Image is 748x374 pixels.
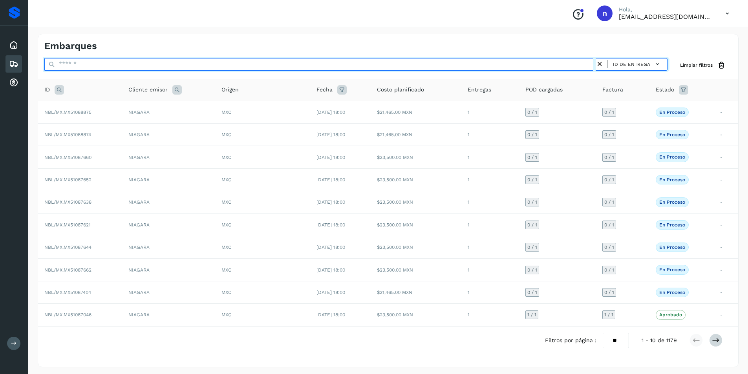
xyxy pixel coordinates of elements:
[44,86,50,94] span: ID
[619,13,713,20] p: nchavez@aeo.mx
[122,213,215,236] td: NIAGARA
[461,213,519,236] td: 1
[316,86,333,94] span: Fecha
[461,304,519,326] td: 1
[545,336,596,345] span: Filtros por página :
[604,312,613,317] span: 1 / 1
[122,146,215,168] td: NIAGARA
[44,244,91,250] span: NBL/MX.MX51087644
[371,146,461,168] td: $23,500.00 MXN
[527,155,537,160] span: 0 / 1
[122,304,215,326] td: NIAGARA
[604,290,614,295] span: 0 / 1
[371,213,461,236] td: $23,500.00 MXN
[371,281,461,303] td: $21,465.00 MXN
[461,168,519,191] td: 1
[221,177,231,182] span: MXC
[527,312,536,317] span: 1 / 1
[371,168,461,191] td: $23,500.00 MXN
[659,154,685,160] p: En proceso
[316,199,345,205] span: [DATE] 18:00
[461,124,519,146] td: 1
[316,267,345,273] span: [DATE] 18:00
[674,58,732,73] button: Limpiar filtros
[221,199,231,205] span: MXC
[656,86,674,94] span: Estado
[221,132,231,137] span: MXC
[604,200,614,204] span: 0 / 1
[371,304,461,326] td: $23,500.00 MXN
[527,132,537,137] span: 0 / 1
[659,222,685,228] p: En proceso
[221,86,239,94] span: Origen
[371,259,461,281] td: $23,500.00 MXN
[221,244,231,250] span: MXC
[44,267,91,273] span: NBL/MX.MX51087662
[371,191,461,213] td: $23,500.00 MXN
[316,290,345,295] span: [DATE] 18:00
[527,290,537,295] span: 0 / 1
[714,191,738,213] td: -
[714,236,738,259] td: -
[122,124,215,146] td: NIAGARA
[122,191,215,213] td: NIAGARA
[44,312,91,317] span: NBL/MX.MX51087046
[604,268,614,272] span: 0 / 1
[5,74,22,91] div: Cuentas por cobrar
[611,58,664,70] button: ID de entrega
[461,146,519,168] td: 1
[221,312,231,317] span: MXC
[604,155,614,160] span: 0 / 1
[122,281,215,303] td: NIAGARA
[5,36,22,54] div: Inicio
[461,259,519,281] td: 1
[527,200,537,204] span: 0 / 1
[642,336,677,345] span: 1 - 10 de 1179
[527,110,537,115] span: 0 / 1
[44,155,91,160] span: NBL/MX.MX51087660
[714,124,738,146] td: -
[461,101,519,123] td: 1
[122,236,215,259] td: NIAGARA
[316,312,345,317] span: [DATE] 18:00
[714,259,738,281] td: -
[316,177,345,182] span: [DATE] 18:00
[714,213,738,236] td: -
[122,259,215,281] td: NIAGARA
[44,132,91,137] span: NBL/MX.MX51088874
[604,223,614,227] span: 0 / 1
[128,86,168,94] span: Cliente emisor
[604,132,614,137] span: 0 / 1
[619,6,713,13] p: Hola,
[604,110,614,115] span: 0 / 1
[604,245,614,250] span: 0 / 1
[316,244,345,250] span: [DATE] 18:00
[714,101,738,123] td: -
[122,168,215,191] td: NIAGARA
[527,177,537,182] span: 0 / 1
[316,222,345,228] span: [DATE] 18:00
[468,86,491,94] span: Entregas
[659,244,685,250] p: En proceso
[44,290,91,295] span: NBL/MX.MX51087404
[316,155,345,160] span: [DATE] 18:00
[659,267,685,272] p: En proceso
[44,40,97,52] h4: Embarques
[221,109,231,115] span: MXC
[613,61,650,68] span: ID de entrega
[371,236,461,259] td: $23,500.00 MXN
[44,109,91,115] span: NBL/MX.MX51088875
[221,222,231,228] span: MXC
[221,267,231,273] span: MXC
[371,124,461,146] td: $21,465.00 MXN
[659,199,685,205] p: En proceso
[461,281,519,303] td: 1
[659,132,685,137] p: En proceso
[221,155,231,160] span: MXC
[714,304,738,326] td: -
[527,245,537,250] span: 0 / 1
[221,290,231,295] span: MXC
[659,290,685,295] p: En proceso
[714,168,738,191] td: -
[659,109,685,115] p: En proceso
